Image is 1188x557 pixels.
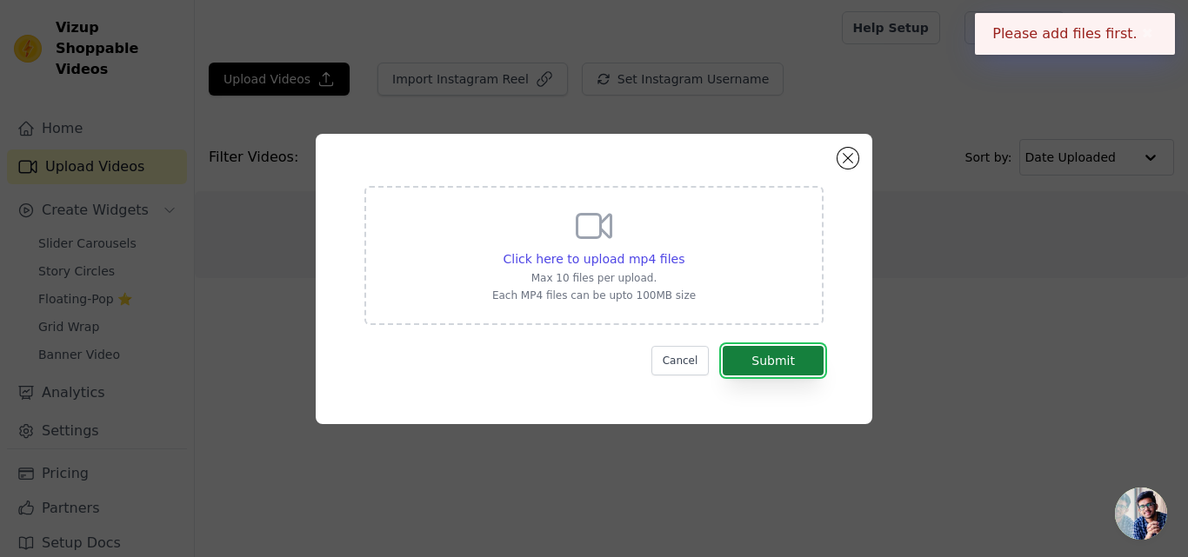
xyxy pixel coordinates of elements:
div: Open chat [1115,487,1167,540]
div: Please add files first. [975,13,1175,55]
button: Close [1138,23,1158,44]
span: Click here to upload mp4 files [504,252,685,266]
p: Each MP4 files can be upto 100MB size [492,288,696,302]
p: Max 10 files per upload. [492,271,696,285]
button: Close modal [838,148,858,169]
button: Submit [723,346,824,375]
button: Cancel [651,346,710,375]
